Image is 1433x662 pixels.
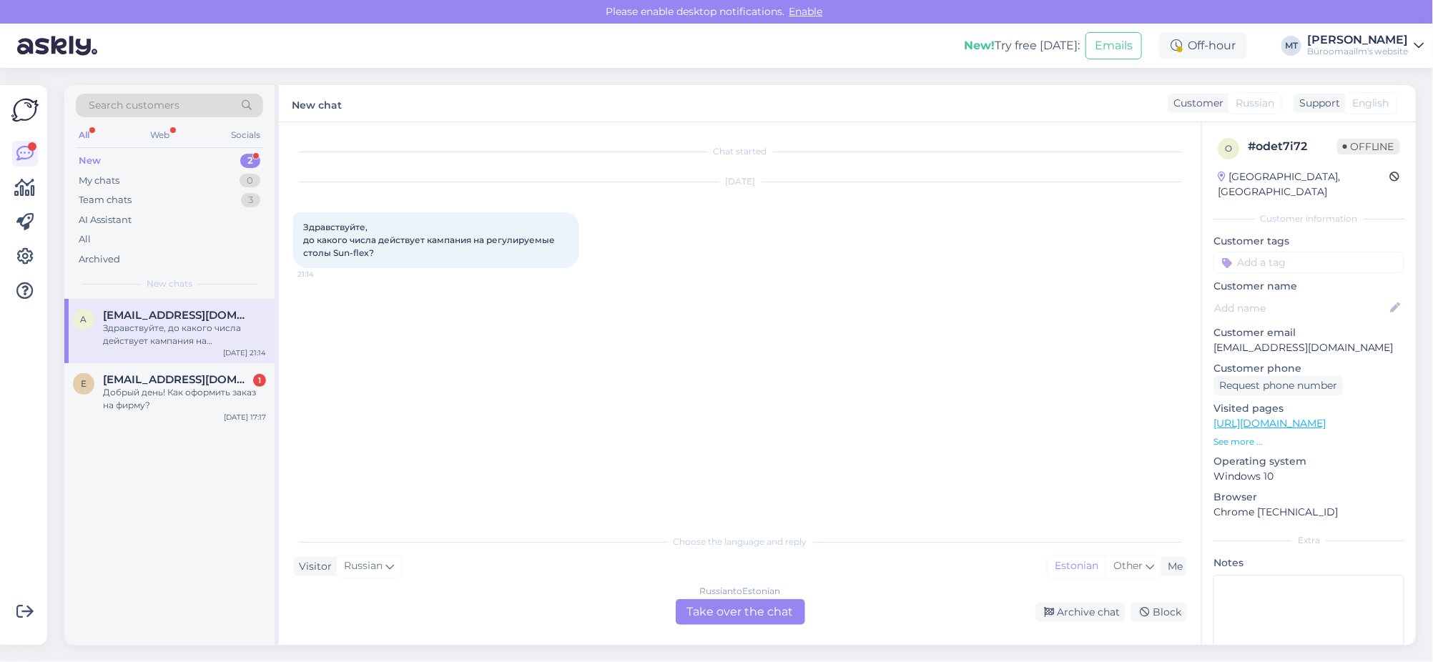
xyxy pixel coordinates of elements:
span: e [81,378,87,389]
b: New! [964,39,995,52]
button: Emails [1085,32,1142,59]
p: Chrome [TECHNICAL_ID] [1213,505,1404,520]
div: Добрый день! Как оформить заказ на фирму? [103,386,266,412]
p: Notes [1213,555,1404,570]
div: My chats [79,174,119,188]
div: Customer [1168,96,1223,111]
div: Me [1162,559,1183,574]
p: Customer name [1213,279,1404,294]
div: [PERSON_NAME] [1307,34,1409,46]
div: Try free [DATE]: [964,37,1080,54]
input: Add a tag [1213,252,1404,273]
p: Customer tags [1213,234,1404,249]
span: Offline [1337,139,1400,154]
div: 1 [253,374,266,387]
span: Search customers [89,98,179,113]
div: Request phone number [1213,376,1343,395]
div: [GEOGRAPHIC_DATA], [GEOGRAPHIC_DATA] [1218,169,1390,199]
div: Archived [79,252,120,267]
div: MT [1281,36,1301,56]
div: All [79,232,91,247]
div: Büroomaailm's website [1307,46,1409,57]
p: Visited pages [1213,401,1404,416]
span: 21:14 [297,269,351,280]
div: New [79,154,101,168]
img: Askly Logo [11,97,39,124]
div: Archive chat [1035,603,1126,622]
div: [DATE] 17:17 [224,412,266,423]
div: 0 [240,174,260,188]
p: Windows 10 [1213,469,1404,484]
div: All [76,126,92,144]
p: Operating system [1213,454,1404,469]
div: Здравствуйте, до какого числа действует кампания на регулируемые столы Sun-flex? [103,322,266,347]
div: AI Assistant [79,213,132,227]
div: # odet7i72 [1248,138,1337,155]
p: Customer email [1213,325,1404,340]
div: 3 [241,193,260,207]
span: Russian [1236,96,1274,111]
p: Browser [1213,490,1404,505]
span: Здравствуйте, до какого числа действует кампания на регулируемые столы Sun-flex? [303,222,557,258]
div: 2 [240,154,260,168]
p: Customer phone [1213,361,1404,376]
div: Web [148,126,173,144]
div: Customer information [1213,212,1404,225]
span: Enable [785,5,827,18]
p: See more ... [1213,435,1404,448]
div: Take over the chat [676,599,805,625]
div: Support [1294,96,1340,111]
a: [URL][DOMAIN_NAME] [1213,417,1326,430]
label: New chat [292,94,342,113]
span: English [1352,96,1389,111]
div: Socials [228,126,263,144]
div: Off-hour [1159,33,1247,59]
div: Estonian [1048,555,1105,577]
div: [DATE] [293,175,1187,188]
span: Russian [344,558,383,574]
p: [EMAIL_ADDRESS][DOMAIN_NAME] [1213,340,1404,355]
div: [DATE] 21:14 [223,347,266,358]
div: Chat started [293,145,1187,158]
div: Block [1131,603,1187,622]
div: Team chats [79,193,132,207]
a: [PERSON_NAME]Büroomaailm's website [1307,34,1424,57]
div: Visitor [293,559,332,574]
span: o [1225,143,1232,154]
span: Other [1113,559,1143,572]
div: Extra [1213,534,1404,547]
div: Russian to Estonian [700,585,781,598]
span: a [81,314,87,325]
span: New chats [147,277,192,290]
div: Choose the language and reply [293,535,1187,548]
span: alyoshkina81@gmail.com [103,309,252,322]
input: Add name [1214,300,1388,316]
span: ek@epc.autos [103,373,252,386]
